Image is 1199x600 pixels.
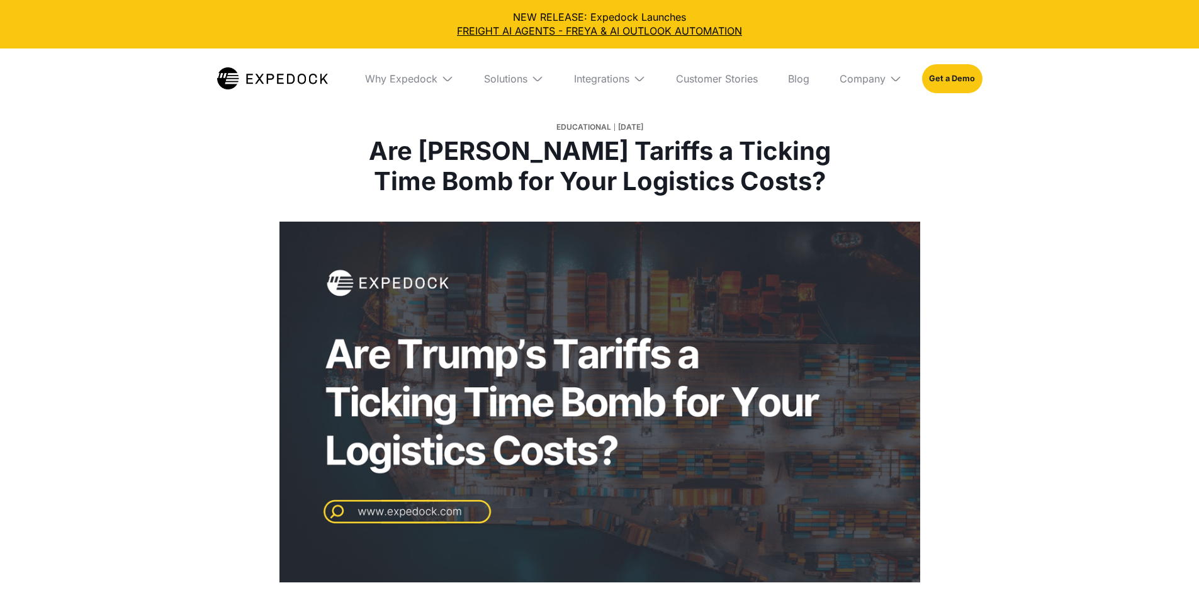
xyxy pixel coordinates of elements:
[666,48,768,109] a: Customer Stories
[484,72,527,85] div: Solutions
[574,72,629,85] div: Integrations
[840,72,886,85] div: Company
[10,24,1189,38] a: FREIGHT AI AGENTS - FREYA & AI OUTLOOK AUTOMATION
[365,72,437,85] div: Why Expedock
[922,64,982,93] a: Get a Demo
[366,136,833,196] h1: Are [PERSON_NAME] Tariffs a Ticking Time Bomb for Your Logistics Costs?
[778,48,819,109] a: Blog
[556,118,611,136] div: Educational
[10,10,1189,38] div: NEW RELEASE: Expedock Launches
[618,118,643,136] div: [DATE]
